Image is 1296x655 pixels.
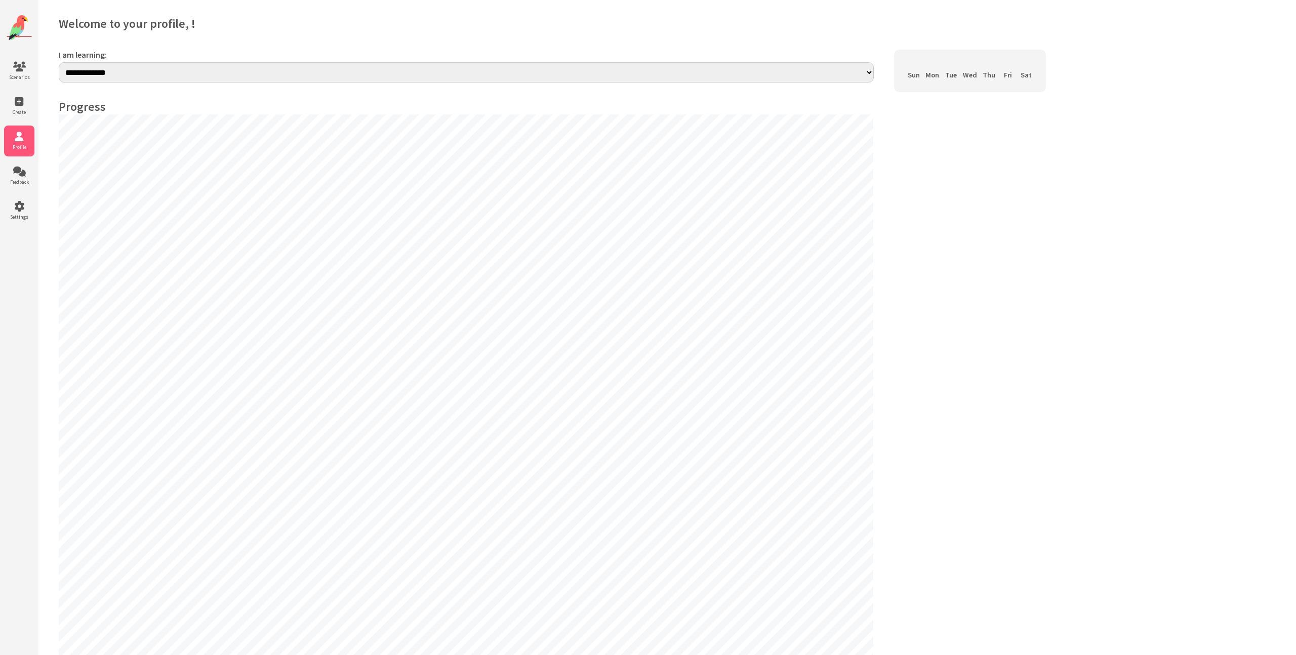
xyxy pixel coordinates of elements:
th: Thu [980,68,998,82]
th: Fri [998,68,1017,82]
span: Scenarios [4,74,34,80]
h2: Welcome to your profile, ! [59,16,1275,31]
th: Sat [1017,68,1036,82]
img: Website Logo [7,15,32,40]
span: Feedback [4,179,34,185]
span: Profile [4,144,34,150]
span: Create [4,109,34,115]
h4: Progress [59,99,874,114]
span: Settings [4,214,34,220]
th: Wed [960,68,980,82]
th: Tue [942,68,960,82]
label: I am learning: [59,50,874,60]
th: Mon [923,68,942,82]
th: Sun [904,68,923,82]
